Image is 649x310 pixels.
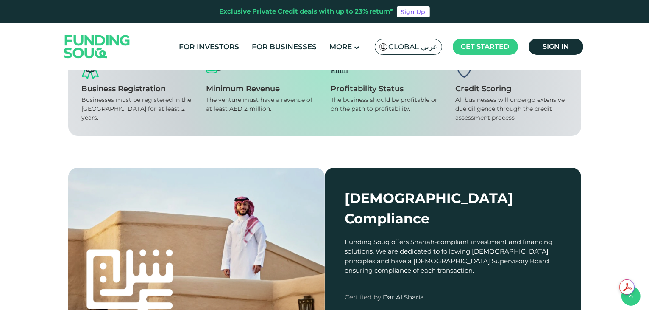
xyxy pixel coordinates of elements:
img: Profitability status [331,56,348,73]
a: Sign in [529,39,583,55]
span: Certified by [345,293,382,301]
div: The venture must have a revenue of at least AED 2 million. [206,96,318,113]
img: Logo [56,25,139,68]
span: Sign in [543,42,569,51]
img: Business Registration [82,56,99,79]
div: Funding Souq offers Shariah-compliant investment and financing solutions. We are dedicated to fol... [345,237,561,276]
a: Sign Up [397,6,430,17]
div: Profitability Status [331,84,443,93]
img: SA Flag [379,43,387,51]
div: All businesses will undergo extensive due diligence through the credit assessment process [456,96,568,122]
div: Business Registration [82,84,194,93]
div: Exclusive Private Credit deals with up to 23% return* [220,7,393,17]
div: The business should be profitable or on the path to profitability. [331,96,443,113]
img: Minimum Revenue [206,56,223,73]
a: For Investors [177,40,241,54]
div: Credit Scoring [456,84,568,93]
span: Dar Al Sharia [383,293,424,301]
a: For Businesses [250,40,319,54]
div: Minimum Revenue [206,84,318,93]
span: More [329,42,352,51]
div: [DEMOGRAPHIC_DATA] Compliance [345,188,561,229]
span: Get started [461,42,510,51]
img: Credit Scoring [456,56,473,78]
span: Global عربي [389,42,437,52]
button: back [621,287,641,306]
div: Businesses must be registered in the [GEOGRAPHIC_DATA] for at least 2 years. [82,96,194,122]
